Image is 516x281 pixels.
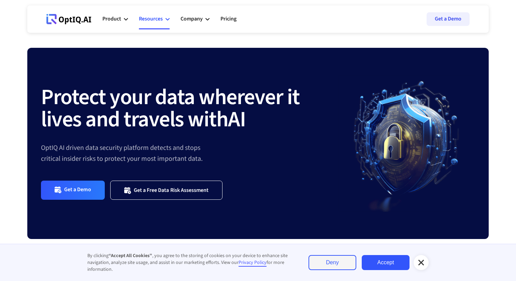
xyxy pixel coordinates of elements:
div: Get a Demo [64,186,91,194]
div: OptIQ AI driven data security platform detects and stops critical insider risks to protect your m... [41,142,339,164]
strong: Protect your data wherever it lives and travels with [41,82,300,135]
div: Company [181,14,203,24]
div: Product [102,14,121,24]
a: Get a Free Data Risk Assessment [110,181,223,199]
strong: “Accept All Cookies” [109,252,152,259]
strong: AI [228,104,245,135]
div: Company [181,9,210,29]
a: Get a Demo [427,12,470,26]
div: Product [102,9,128,29]
a: Pricing [220,9,236,29]
a: Get a Demo [41,181,105,199]
a: Webflow Homepage [46,9,91,29]
a: Privacy Policy [239,259,267,267]
div: By clicking , you agree to the storing of cookies on your device to enhance site navigation, anal... [87,252,295,273]
a: Accept [362,255,410,270]
div: Get a Free Data Risk Assessment [134,187,209,194]
div: Resources [139,9,170,29]
div: Resources [139,14,163,24]
a: Deny [309,255,356,270]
